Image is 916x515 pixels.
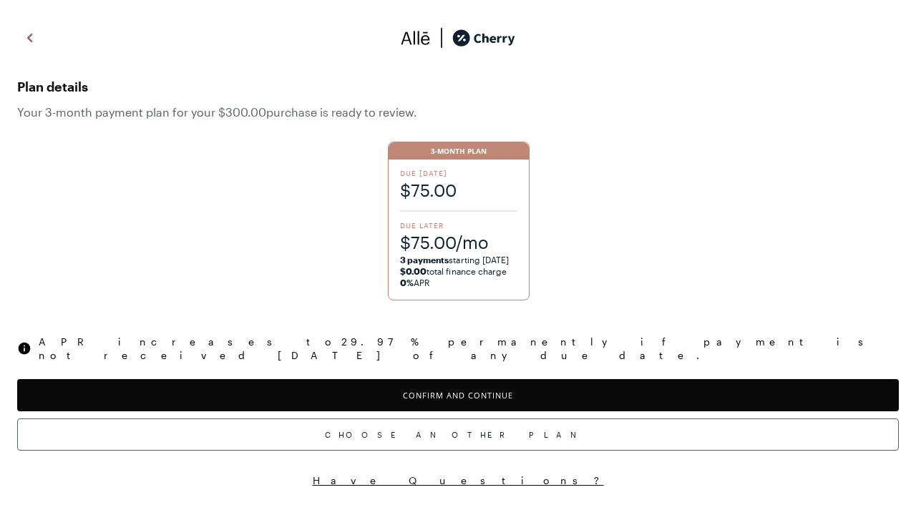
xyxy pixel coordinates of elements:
[400,266,427,276] strong: $0.00
[39,335,899,362] span: APR increases to 29.97 % permanently if payment is not received [DATE] of any due date.
[400,255,510,265] span: starting [DATE]
[401,27,431,49] img: svg%3e
[400,168,518,178] span: Due [DATE]
[400,278,430,288] span: APR
[400,230,518,254] span: $75.00/mo
[400,266,507,276] span: total finance charge
[389,142,530,160] div: 3-Month Plan
[400,220,518,230] span: Due Later
[17,418,899,451] div: Choose Another Plan
[431,27,452,49] img: svg%3e
[17,105,899,119] span: Your 3 -month payment plan for your $300.00 purchase is ready to review.
[452,27,515,49] img: cherry_black_logo-DrOE_MJI.svg
[17,474,899,487] button: Have Questions?
[400,278,414,288] strong: 0%
[17,379,899,411] button: Confirm and Continue
[17,75,899,98] span: Plan details
[400,255,449,265] strong: 3 payments
[17,341,31,355] img: svg%3e
[21,27,39,49] img: svg%3e
[400,178,518,202] span: $75.00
